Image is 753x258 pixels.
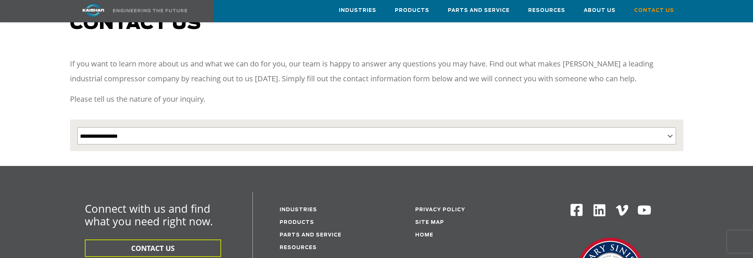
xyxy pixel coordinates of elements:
[70,56,683,86] p: If you want to learn more about us and what we can do for you, our team is happy to answer any qu...
[70,15,201,33] span: Contact us
[280,245,317,250] a: Resources
[280,233,341,238] a: Parts and service
[395,6,429,15] span: Products
[415,208,465,212] a: Privacy Policy
[528,0,565,20] a: Resources
[570,203,583,217] img: Facebook
[280,208,317,212] a: Industries
[528,6,565,15] span: Resources
[584,6,616,15] span: About Us
[339,6,376,15] span: Industries
[592,203,607,218] img: Linkedin
[448,0,510,20] a: Parts and Service
[637,203,652,218] img: Youtube
[415,220,444,225] a: Site Map
[280,220,314,225] a: Products
[339,0,376,20] a: Industries
[634,0,674,20] a: Contact Us
[85,239,221,257] button: CONTACT US
[584,0,616,20] a: About Us
[85,201,213,228] span: Connect with us and find what you need right now.
[113,9,187,12] img: Engineering the future
[448,6,510,15] span: Parts and Service
[616,205,628,216] img: Vimeo
[66,4,121,17] img: kaishan logo
[395,0,429,20] a: Products
[415,233,433,238] a: Home
[634,6,674,15] span: Contact Us
[70,92,683,107] p: Please tell us the nature of your inquiry.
